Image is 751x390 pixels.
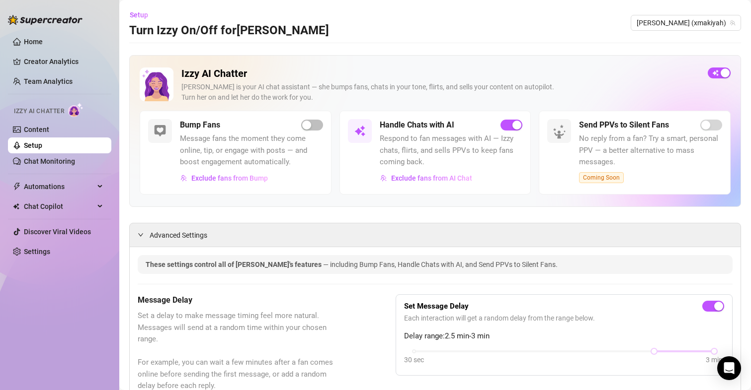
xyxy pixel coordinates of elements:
span: Respond to fan messages with AI — Izzy chats, flirts, and sells PPVs to keep fans coming back. [380,133,523,168]
img: svg%3e [180,175,187,182]
span: Automations [24,179,94,195]
img: silent-fans-ppv-o-N6Mmdf.svg [553,125,569,140]
img: svg%3e [380,175,387,182]
a: Team Analytics [24,77,73,85]
span: No reply from a fan? Try a smart, personal PPV — a better alternative to mass messages. [579,133,722,168]
span: Message fans the moment they come online, tip, or engage with posts — and boost engagement automa... [180,133,323,168]
span: Izzy AI Chatter [14,107,64,116]
a: Creator Analytics [24,54,103,69]
img: svg%3e [354,125,366,137]
a: Home [24,38,43,46]
span: Delay range: 2.5 min - 3 min [404,330,724,342]
span: team [730,20,736,26]
span: Chat Copilot [24,198,94,214]
button: Setup [129,7,156,23]
span: expanded [138,232,144,238]
span: thunderbolt [13,183,21,191]
strong: Set Message Delay [404,302,469,311]
img: svg%3e [154,125,166,137]
h5: Handle Chats with AI [380,119,454,131]
div: 30 sec [404,354,424,365]
div: [PERSON_NAME] is your AI chat assistant — she bumps fans, chats in your tone, flirts, and sells y... [181,82,700,103]
span: These settings control all of [PERSON_NAME]'s features [146,260,323,268]
a: Discover Viral Videos [24,228,91,236]
span: maki (xmakiyah) [637,15,735,30]
span: Coming Soon [579,172,624,183]
span: Each interaction will get a random delay from the range below. [404,313,724,324]
button: Exclude fans from Bump [180,170,268,186]
div: expanded [138,229,150,240]
div: 3 min [706,354,723,365]
h5: Bump Fans [180,119,220,131]
h5: Message Delay [138,294,346,306]
button: Exclude fans from AI Chat [380,170,473,186]
span: Setup [130,11,148,19]
div: Open Intercom Messenger [717,356,741,380]
h3: Turn Izzy On/Off for [PERSON_NAME] [129,23,329,39]
h5: Send PPVs to Silent Fans [579,119,669,131]
span: — including Bump Fans, Handle Chats with AI, and Send PPVs to Silent Fans. [323,260,558,268]
img: Chat Copilot [13,203,19,210]
a: Content [24,126,49,133]
a: Chat Monitoring [24,157,75,165]
img: logo-BBDzfeDw.svg [8,15,83,25]
img: Izzy AI Chatter [140,67,173,101]
span: Advanced Settings [150,230,207,241]
img: AI Chatter [68,103,83,117]
a: Settings [24,248,50,256]
a: Setup [24,141,42,149]
span: Exclude fans from AI Chat [391,174,472,182]
span: Exclude fans from Bump [191,174,268,182]
h2: Izzy AI Chatter [181,67,700,80]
